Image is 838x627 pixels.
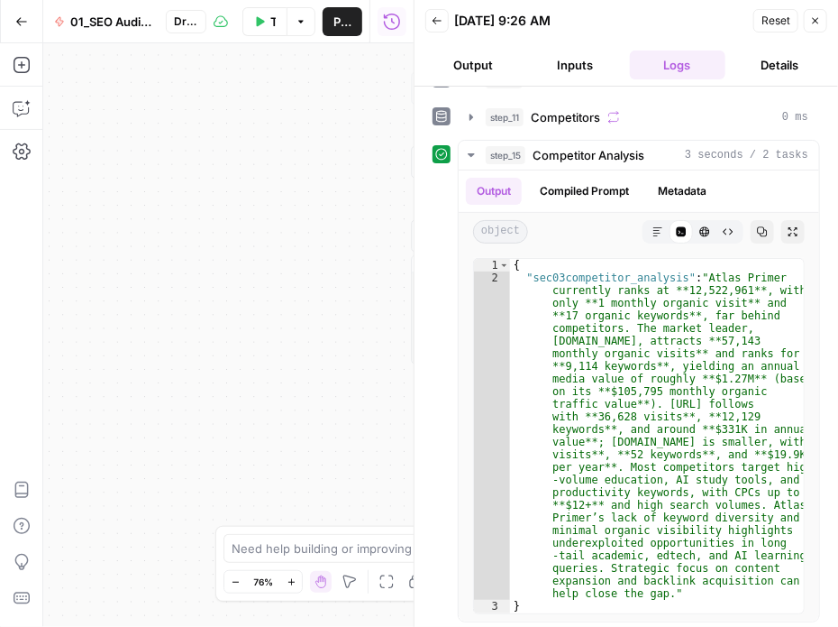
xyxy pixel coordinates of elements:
[647,178,717,205] button: Metadata
[474,259,510,272] div: 1
[174,14,198,30] span: Draft
[459,171,819,622] div: 3 seconds / 2 tasks
[459,103,819,132] button: 0 ms
[270,13,276,31] span: Test Workflow
[323,7,362,36] button: Publish
[242,7,287,36] button: Test Workflow
[70,13,151,31] span: 01_SEO AuditV2
[473,220,528,244] span: object
[685,147,808,163] span: 3 seconds / 2 tasks
[253,575,273,589] span: 76%
[733,51,828,79] button: Details
[43,7,162,36] button: 01_SEO AuditV2
[630,51,725,79] button: Logs
[782,109,808,125] span: 0 ms
[529,178,640,205] button: Compiled Prompt
[533,146,644,164] span: Competitor Analysis
[528,51,624,79] button: Inputs
[459,141,819,170] button: 3 seconds / 2 tasks
[474,600,510,613] div: 3
[333,13,351,31] span: Publish
[425,51,521,79] button: Output
[466,178,522,205] button: Output
[486,108,524,126] span: step_11
[753,9,798,32] button: Reset
[531,108,600,126] span: Competitors
[486,146,525,164] span: step_15
[499,259,509,272] span: Toggle code folding, rows 1 through 3
[474,272,510,600] div: 2
[761,13,790,29] span: Reset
